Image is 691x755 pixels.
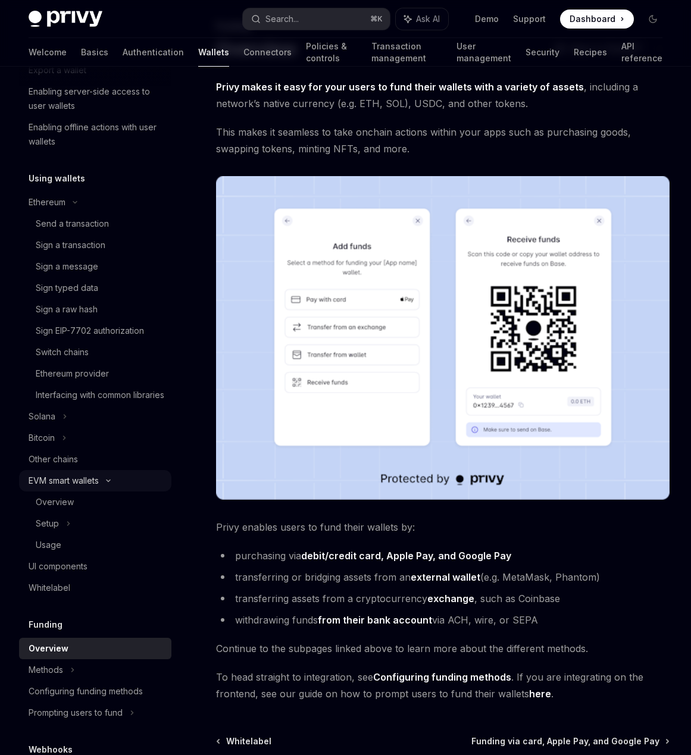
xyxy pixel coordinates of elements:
[529,688,551,700] a: here
[19,681,171,702] a: Configuring funding methods
[36,538,61,552] div: Usage
[19,384,171,406] a: Interfacing with common libraries
[475,13,499,25] a: Demo
[29,618,62,632] h5: Funding
[36,217,109,231] div: Send a transaction
[216,124,670,157] span: This makes it seamless to take onchain actions within your apps such as purchasing goods, swappin...
[36,388,164,402] div: Interfacing with common libraries
[19,213,171,234] a: Send a transaction
[29,38,67,67] a: Welcome
[216,79,670,112] span: , including a network’s native currency (e.g. ETH, SOL), USDC, and other tokens.
[411,571,480,583] strong: external wallet
[36,281,98,295] div: Sign typed data
[29,559,87,574] div: UI components
[243,38,292,67] a: Connectors
[36,345,89,359] div: Switch chains
[19,117,171,152] a: Enabling offline actions with user wallets
[29,84,164,113] div: Enabling server-side access to user wallets
[19,234,171,256] a: Sign a transaction
[370,14,383,24] span: ⌘ K
[217,735,271,747] a: Whitelabel
[19,256,171,277] a: Sign a message
[19,534,171,556] a: Usage
[216,547,670,564] li: purchasing via
[29,452,78,466] div: Other chains
[29,431,55,445] div: Bitcoin
[243,8,389,30] button: Search...⌘K
[198,38,229,67] a: Wallets
[621,38,662,67] a: API reference
[513,13,546,25] a: Support
[29,474,99,488] div: EVM smart wallets
[427,593,474,605] a: exchange
[216,81,584,93] strong: Privy makes it easy for your users to fund their wallets with a variety of assets
[19,577,171,599] a: Whitelabel
[29,11,102,27] img: dark logo
[19,299,171,320] a: Sign a raw hash
[19,320,171,342] a: Sign EIP-7702 authorization
[373,671,511,684] a: Configuring funding methods
[29,120,164,149] div: Enabling offline actions with user wallets
[29,684,143,698] div: Configuring funding methods
[216,569,670,585] li: transferring or bridging assets from an (e.g. MetaMask, Phantom)
[471,735,668,747] a: Funding via card, Apple Pay, and Google Pay
[643,10,662,29] button: Toggle dark mode
[36,324,144,338] div: Sign EIP-7702 authorization
[29,663,63,677] div: Methods
[216,612,670,628] li: withdrawing funds via ACH, wire, or SEPA
[19,449,171,470] a: Other chains
[226,735,271,747] span: Whitelabel
[457,38,511,67] a: User management
[29,171,85,186] h5: Using wallets
[471,735,659,747] span: Funding via card, Apple Pay, and Google Pay
[265,12,299,26] div: Search...
[216,176,670,500] img: images/Funding.png
[216,519,670,535] span: Privy enables users to fund their wallets by:
[29,706,123,720] div: Prompting users to fund
[123,38,184,67] a: Authentication
[570,13,615,25] span: Dashboard
[396,8,448,30] button: Ask AI
[19,638,171,659] a: Overview
[19,81,171,117] a: Enabling server-side access to user wallets
[36,495,74,509] div: Overview
[29,409,55,424] div: Solana
[36,259,98,274] div: Sign a message
[19,342,171,363] a: Switch chains
[318,614,432,626] a: from their bank account
[416,13,440,25] span: Ask AI
[216,669,670,702] span: To head straight to integration, see . If you are integrating on the frontend, see our guide on h...
[19,277,171,299] a: Sign typed data
[29,641,68,656] div: Overview
[526,38,559,67] a: Security
[81,38,108,67] a: Basics
[29,581,70,595] div: Whitelabel
[301,550,511,562] a: debit/credit card, Apple Pay, and Google Pay
[19,556,171,577] a: UI components
[29,195,65,209] div: Ethereum
[19,491,171,513] a: Overview
[371,38,442,67] a: Transaction management
[36,366,109,381] div: Ethereum provider
[216,590,670,607] li: transferring assets from a cryptocurrency , such as Coinbase
[36,238,105,252] div: Sign a transaction
[306,38,357,67] a: Policies & controls
[216,640,670,657] span: Continue to the subpages linked above to learn more about the different methods.
[36,516,59,531] div: Setup
[574,38,607,67] a: Recipes
[19,363,171,384] a: Ethereum provider
[411,571,480,584] a: external wallet
[560,10,634,29] a: Dashboard
[36,302,98,317] div: Sign a raw hash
